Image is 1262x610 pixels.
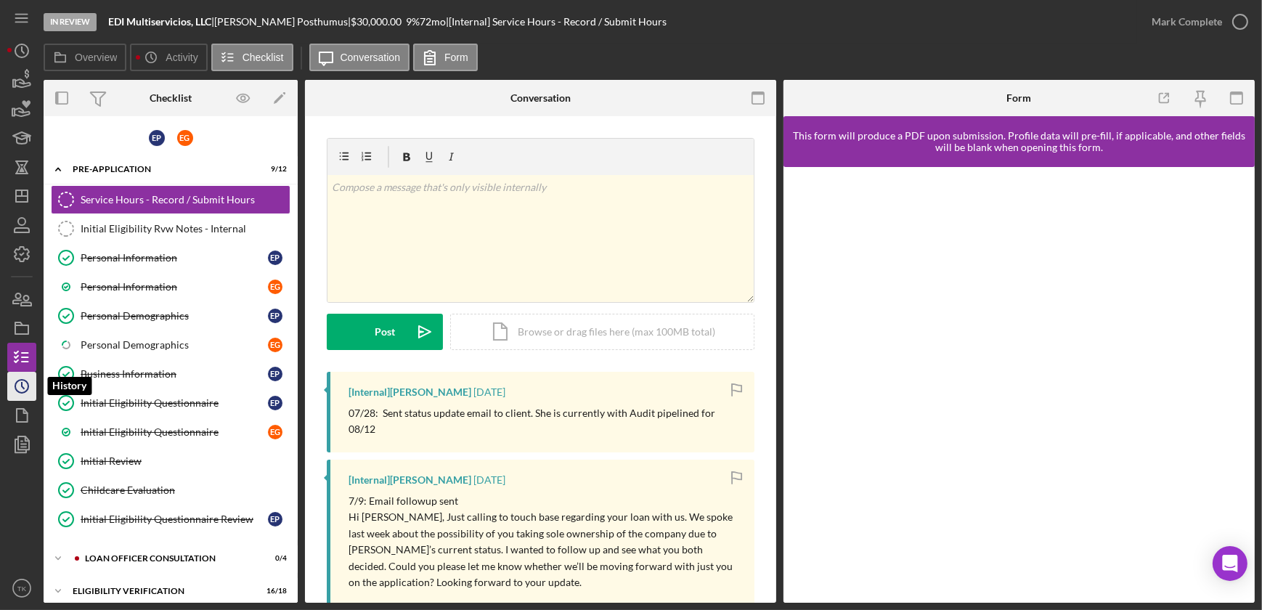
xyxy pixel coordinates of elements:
a: Initial Review [51,447,290,476]
div: Personal Information [81,252,268,264]
button: Post [327,314,443,350]
iframe: Lenderfit form [798,182,1242,588]
div: E G [268,338,282,352]
div: Personal Information [81,281,268,293]
label: Checklist [243,52,284,63]
div: Initial Review [81,455,290,467]
a: Personal DemographicsEP [51,301,290,330]
div: 9 / 12 [261,165,287,174]
button: Overview [44,44,126,71]
div: Service Hours - Record / Submit Hours [81,194,290,206]
label: Overview [75,52,117,63]
button: Activity [130,44,207,71]
div: 16 / 18 [261,587,287,595]
div: Loan Officer Consultation [85,554,251,563]
div: 9 % [406,16,420,28]
label: Form [444,52,468,63]
b: EDI Multiservicios, LLC [108,15,211,28]
p: Hi [PERSON_NAME], Just calling to touch base regarding your loan with us. We spoke last week abou... [349,509,740,590]
a: Initial Eligibility Rvw Notes - Internal [51,214,290,243]
div: E P [268,396,282,410]
time: 2025-07-28 20:21 [473,386,505,398]
a: Initial Eligibility QuestionnaireEP [51,389,290,418]
div: [Internal] [PERSON_NAME] [349,386,471,398]
div: Checklist [150,92,192,104]
div: | [Internal] Service Hours - Record / Submit Hours [446,16,667,28]
div: E P [149,130,165,146]
a: Personal InformationEP [51,243,290,272]
div: Personal Demographics [81,310,268,322]
div: E P [268,367,282,381]
div: Conversation [510,92,571,104]
div: E G [268,280,282,294]
div: 0 / 4 [261,554,287,563]
div: Open Intercom Messenger [1213,546,1247,581]
div: E P [268,512,282,526]
div: This form will produce a PDF upon submission. Profile data will pre-fill, if applicable, and othe... [791,130,1247,153]
div: Initial Eligibility Questionnaire Review [81,513,268,525]
time: 2025-07-09 16:31 [473,474,505,486]
a: Personal InformationEG [51,272,290,301]
a: Personal DemographicsEG [51,330,290,359]
label: Activity [166,52,198,63]
div: $30,000.00 [351,16,406,28]
div: Pre-Application [73,165,251,174]
div: In Review [44,13,97,31]
button: Checklist [211,44,293,71]
div: E P [268,309,282,323]
p: 07/28: Sent status update email to client. She is currently with Audit pipelined for 08/12 [349,405,740,438]
div: E G [177,130,193,146]
div: Mark Complete [1152,7,1222,36]
div: Initial Eligibility Questionnaire [81,426,268,438]
div: E G [268,425,282,439]
div: Business Information [81,368,268,380]
div: E P [268,251,282,265]
div: [Internal] [PERSON_NAME] [349,474,471,486]
div: 72 mo [420,16,446,28]
button: TK [7,574,36,603]
a: Initial Eligibility Questionnaire ReviewEP [51,505,290,534]
div: Post [375,314,395,350]
label: Conversation [341,52,401,63]
div: Eligibility Verification [73,587,251,595]
div: Personal Demographics [81,339,268,351]
p: 7/9: Email followup sent [349,493,740,509]
div: Initial Eligibility Rvw Notes - Internal [81,223,290,235]
div: Initial Eligibility Questionnaire [81,397,268,409]
button: Form [413,44,478,71]
div: Childcare Evaluation [81,484,290,496]
button: Mark Complete [1137,7,1255,36]
div: Form [1006,92,1031,104]
text: TK [17,585,27,593]
a: Business InformationEP [51,359,290,389]
a: Initial Eligibility QuestionnaireEG [51,418,290,447]
button: Conversation [309,44,410,71]
a: Childcare Evaluation [51,476,290,505]
div: | [108,16,214,28]
a: Service Hours - Record / Submit Hours [51,185,290,214]
div: [PERSON_NAME] Posthumus | [214,16,351,28]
